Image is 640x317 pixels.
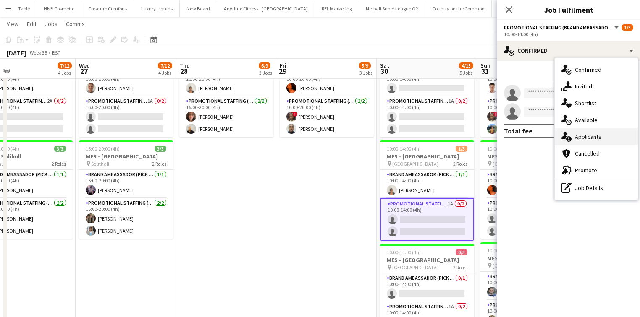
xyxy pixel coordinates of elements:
span: Sat [380,62,389,69]
app-card-role: Brand Ambassador (Pick up)0/110:00-14:00 (4h) [380,273,474,302]
button: Country on the Common [425,0,492,17]
app-card-role: Promotional Staffing (Brand Ambassadors)2/210:00-14:00 (4h)![PERSON_NAME]Obianuju [PERSON_NAME] [480,96,574,137]
app-job-card: 16:00-20:00 (4h)3/3MES - [GEOGRAPHIC_DATA] Southall2 RolesBrand Ambassador (Pick up)1/116:00-20:0... [79,140,173,239]
span: 0/3 [456,249,467,255]
div: Job Details [555,179,638,196]
app-card-role: Promotional Staffing (Brand Ambassadors)2/216:00-20:00 (4h)[PERSON_NAME][PERSON_NAME] [79,198,173,239]
span: 1/3 [456,146,467,152]
span: 5/9 [359,62,371,69]
div: 5 Jobs [459,70,473,76]
span: Promotional Staffing (Brand Ambassadors) [504,24,613,31]
span: 10:00-14:00 (4h) [487,146,521,152]
span: [GEOGRAPHIC_DATA] [392,264,438,270]
div: [DATE] [7,49,26,57]
div: 3 Jobs [359,70,372,76]
a: Jobs [42,18,61,29]
span: 7/12 [58,62,72,69]
span: Edit [27,20,37,28]
span: [GEOGRAPHIC_DATA] [493,262,539,269]
span: 28 [178,66,190,76]
button: Anytime Fitness - [GEOGRAPHIC_DATA] [217,0,315,17]
button: REL Marketing [315,0,359,17]
span: 6/9 [259,62,270,69]
app-job-card: 10:00-14:00 (4h)0/3MES - [GEOGRAPHIC_DATA] [GEOGRAPHIC_DATA]2 RolesBrand Ambassador (Pick up)1A0/... [380,39,474,137]
app-card-role: Promotional Staffing (Brand Ambassadors)3A0/210:00-14:00 (4h) [480,198,574,239]
a: Comms [63,18,88,29]
div: Cancelled [555,145,638,162]
div: 4 Jobs [158,70,172,76]
span: 2 Roles [453,161,467,167]
span: 16:00-20:00 (4h) [86,146,120,152]
h3: MES - [GEOGRAPHIC_DATA] [480,255,574,262]
button: HNB Cosmetic [37,0,81,17]
app-card-role: Brand Ambassador (Pick up)1/110:00-14:00 (4h)[PERSON_NAME] [480,170,574,198]
a: View [3,18,22,29]
button: Creature Comforts [81,0,134,17]
button: Netball Super League O2 [359,0,425,17]
span: Wed [79,62,90,69]
span: 7/12 [158,62,172,69]
app-card-role: Brand Ambassador (Pick up)1/110:00-14:00 (4h)[PERSON_NAME] [380,170,474,198]
span: Week 35 [28,49,49,56]
h3: MES - [GEOGRAPHIC_DATA] [480,153,574,160]
div: Confirmed [497,41,640,61]
div: Available [555,112,638,128]
span: 2 Roles [152,161,166,167]
app-job-card: 16:00-20:00 (4h)3/3MES - [GEOGRAPHIC_DATA] [GEOGRAPHIC_DATA]2 RolesBrand Ambassador (Pick up)1/11... [179,39,273,137]
h3: MES - [GEOGRAPHIC_DATA] [380,256,474,264]
span: 3/3 [155,146,166,152]
span: [GEOGRAPHIC_DATA] [392,161,438,167]
h3: MES - [GEOGRAPHIC_DATA] [79,153,173,160]
span: [GEOGRAPHIC_DATA] [493,161,539,167]
h3: MES - [GEOGRAPHIC_DATA] [380,153,474,160]
app-card-role: Promotional Staffing (Brand Ambassadors)2/216:00-20:00 (4h)![PERSON_NAME][PERSON_NAME] [280,96,374,137]
span: Fri [280,62,286,69]
app-card-role: Promotional Staffing (Brand Ambassadors)2/216:00-20:00 (4h)[PERSON_NAME][PERSON_NAME] [179,96,273,137]
app-card-role: Brand Ambassador (Pick up)1/110:00-14:00 (4h)[PERSON_NAME] [480,68,574,96]
h3: Job Fulfilment [497,4,640,15]
span: 2 Roles [453,264,467,270]
span: 3/3 [54,146,66,152]
span: 10:00-14:00 (4h) [487,247,521,254]
div: 4 Jobs [58,70,71,76]
div: 16:00-20:00 (4h)3/3MES - [GEOGRAPHIC_DATA] [GEOGRAPHIC_DATA]2 RolesBrand Ambassador (Pick up)1/11... [280,39,374,137]
app-card-role: Brand Ambassador (Pick up)1/116:00-20:00 (4h)[PERSON_NAME] [280,68,374,96]
app-card-role: Promotional Staffing (Brand Ambassadors)1A0/216:00-20:00 (4h) [79,96,173,137]
div: Promote [555,162,638,179]
app-card-role: Brand Ambassador (Pick up)1A0/110:00-14:00 (4h) [380,68,474,96]
span: 2 Roles [52,161,66,167]
span: 31 [479,66,490,76]
span: ! [493,112,498,117]
span: Comms [66,20,85,28]
span: 30 [379,66,389,76]
button: The Rochester Bridge Club [492,0,561,17]
button: Promotional Staffing (Brand Ambassadors) [504,24,620,31]
div: Confirmed [555,61,638,78]
span: View [7,20,18,28]
app-job-card: 10:00-14:00 (4h)1/3MES - [GEOGRAPHIC_DATA] [GEOGRAPHIC_DATA]2 RolesBrand Ambassador (Pick up)1/11... [380,140,474,241]
span: 10:00-14:00 (4h) [387,146,421,152]
span: Jobs [45,20,58,28]
div: 10:00-14:00 (4h)1/3MES - [GEOGRAPHIC_DATA] [GEOGRAPHIC_DATA]2 RolesBrand Ambassador (Pick up)1/11... [480,140,574,239]
span: Southall [91,161,109,167]
app-card-role: Brand Ambassador (Pick up)1/110:00-14:00 (4h)[PERSON_NAME] [480,272,574,300]
div: 3 Jobs [259,70,272,76]
span: 1/3 [622,24,633,31]
span: Thu [179,62,190,69]
app-card-role: Promotional Staffing (Brand Ambassadors)1A0/210:00-14:00 (4h) [380,198,474,241]
div: Total fee [504,127,532,135]
div: 16:00-20:00 (4h)1/3MES - [GEOGRAPHIC_DATA] [GEOGRAPHIC_DATA]2 RolesBrand Ambassador (Pick up)1/11... [79,39,173,137]
span: 4/15 [459,62,473,69]
a: Edit [24,18,40,29]
app-card-role: Promotional Staffing (Brand Ambassadors)1A0/210:00-14:00 (4h) [380,96,474,137]
span: 29 [278,66,286,76]
span: Sun [480,62,490,69]
span: 10:00-14:00 (4h) [387,249,421,255]
app-job-card: 10:00-14:00 (4h)3/3MES - [GEOGRAPHIC_DATA] [GEOGRAPHIC_DATA]2 RolesBrand Ambassador (Pick up)1/11... [480,39,574,137]
div: Applicants [555,128,638,145]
